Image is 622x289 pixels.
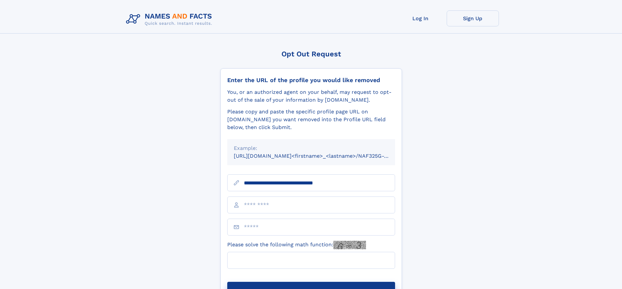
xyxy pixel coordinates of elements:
a: Sign Up [447,10,499,26]
label: Please solve the following math function: [227,241,366,249]
div: Example: [234,144,389,152]
div: Please copy and paste the specific profile page URL on [DOMAIN_NAME] you want removed into the Pr... [227,108,395,131]
div: You, or an authorized agent on your behalf, may request to opt-out of the sale of your informatio... [227,88,395,104]
img: Logo Names and Facts [123,10,217,28]
div: Enter the URL of the profile you would like removed [227,77,395,84]
a: Log In [394,10,447,26]
div: Opt Out Request [220,50,402,58]
small: [URL][DOMAIN_NAME]<firstname>_<lastname>/NAF325G-xxxxxxxx [234,153,407,159]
